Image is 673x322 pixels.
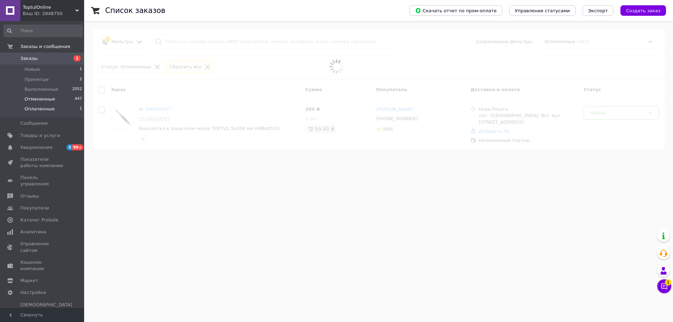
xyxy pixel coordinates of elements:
span: Отзывы [20,193,39,199]
span: Кошелек компании [20,259,65,272]
span: 99+ [72,144,84,150]
span: [DEMOGRAPHIC_DATA] и счета [20,302,72,321]
span: 1 [74,55,81,61]
span: ToptulOnline [23,4,75,11]
span: Сообщения [20,120,48,126]
h1: Список заказов [105,6,165,15]
span: Уведомления [20,144,52,151]
span: 2052 [72,86,82,93]
span: Покупатели [20,205,49,211]
span: Заказы и сообщения [20,43,70,50]
button: Экспорт [583,5,613,16]
span: 447 [75,96,82,102]
button: Чат с покупателем1 [657,279,671,293]
span: Экспорт [588,8,608,13]
span: 1 [80,66,82,73]
span: Заказы [20,55,38,62]
button: Создать заказ [620,5,666,16]
span: Создать заказ [626,8,660,13]
span: Скачать отчет по пром-оплате [415,7,497,14]
span: 2 [80,76,82,83]
span: Панель управления [20,174,65,187]
span: Управление сайтом [20,241,65,253]
span: Новые [25,66,40,73]
span: Показатели работы компании [20,156,65,169]
input: Поиск [4,25,83,37]
span: Маркет [20,278,38,284]
span: Управление статусами [515,8,570,13]
span: Каталог ProSale [20,217,58,223]
span: Аналитика [20,229,46,235]
button: Скачать отчет по пром-оплате [409,5,502,16]
span: Товары и услуги [20,132,60,139]
button: Управление статусами [509,5,576,16]
span: 1 [80,106,82,112]
span: Принятые [25,76,49,83]
span: 1 [665,278,671,284]
span: Оплаченные [25,106,55,112]
div: Ваш ID: 2848750 [23,11,84,17]
span: Настройки [20,289,46,296]
span: Отмененные [25,96,55,102]
a: Создать заказ [613,8,666,13]
span: 3 [67,144,72,150]
span: Выполненные [25,86,58,93]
